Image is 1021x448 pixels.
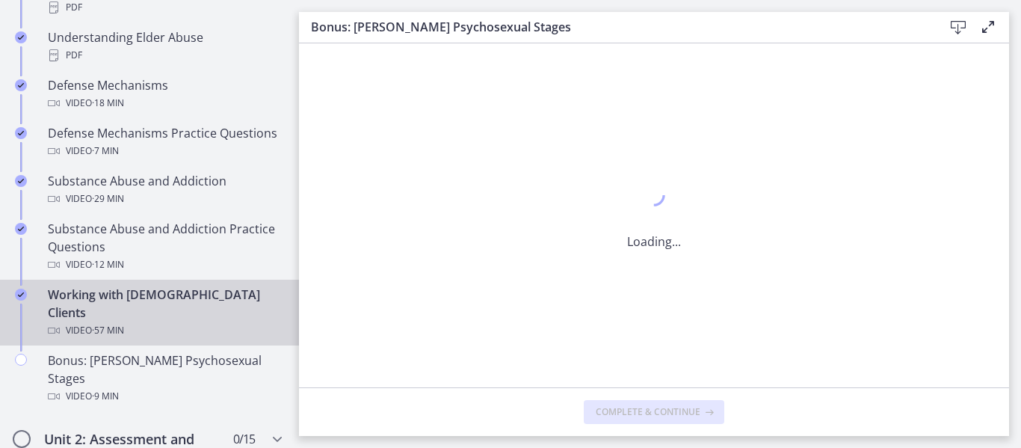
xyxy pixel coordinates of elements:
[48,28,281,64] div: Understanding Elder Abuse
[48,190,281,208] div: Video
[92,387,119,405] span: · 9 min
[627,180,681,215] div: 1
[48,124,281,160] div: Defense Mechanisms Practice Questions
[48,352,281,405] div: Bonus: [PERSON_NAME] Psychosexual Stages
[584,400,724,424] button: Complete & continue
[233,430,255,448] span: 0 / 15
[48,142,281,160] div: Video
[48,286,281,340] div: Working with [DEMOGRAPHIC_DATA] Clients
[48,220,281,274] div: Substance Abuse and Addiction Practice Questions
[48,387,281,405] div: Video
[48,172,281,208] div: Substance Abuse and Addiction
[311,18,919,36] h3: Bonus: [PERSON_NAME] Psychosexual Stages
[15,289,27,301] i: Completed
[92,322,124,340] span: · 57 min
[15,223,27,235] i: Completed
[92,94,124,112] span: · 18 min
[48,76,281,112] div: Defense Mechanisms
[15,127,27,139] i: Completed
[92,256,124,274] span: · 12 min
[15,175,27,187] i: Completed
[48,256,281,274] div: Video
[596,406,700,418] span: Complete & continue
[48,46,281,64] div: PDF
[15,31,27,43] i: Completed
[15,79,27,91] i: Completed
[92,190,124,208] span: · 29 min
[92,142,119,160] span: · 7 min
[48,322,281,340] div: Video
[48,94,281,112] div: Video
[627,233,681,251] p: Loading...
